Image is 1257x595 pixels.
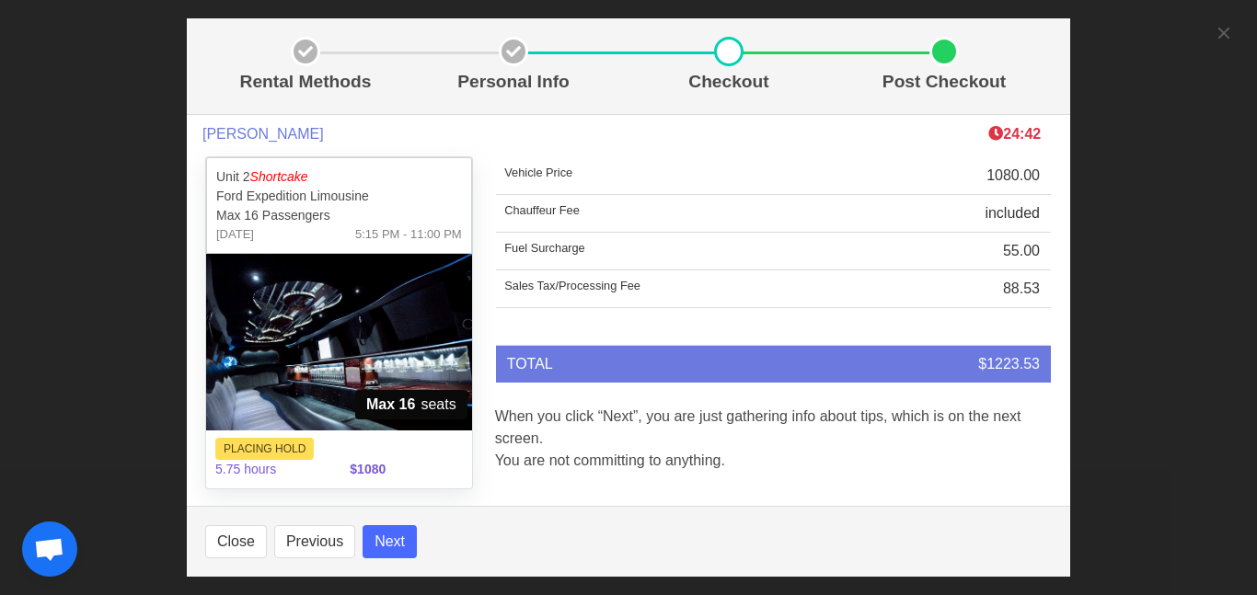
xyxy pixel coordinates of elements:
strong: Max 16 [366,394,415,416]
span: 5.75 hours [204,449,339,490]
span: [PERSON_NAME] [202,125,324,143]
button: Next [363,525,417,558]
span: seats [355,390,467,419]
span: The clock is ticking ⁠— this timer shows how long we'll hold this limo during checkout. If time r... [988,126,1041,142]
td: Sales Tax/Processing Fee [496,270,856,308]
b: $1080 [350,462,386,476]
p: Checkout [628,69,829,96]
td: Fuel Surcharge [496,233,856,270]
td: Vehicle Price [496,157,856,195]
span: [DATE] [216,225,254,244]
p: Max 16 Passengers [216,206,462,225]
img: 02%2002.jpg [206,254,472,430]
p: When you click “Next”, you are just gathering info about tips, which is on the next screen. [495,406,1052,450]
td: TOTAL [496,346,856,383]
button: Close [205,525,267,558]
td: Chauffeur Fee [496,195,856,233]
td: 1080.00 [856,157,1051,195]
p: You are not committing to anything. [495,450,1052,472]
p: Post Checkout [844,69,1044,96]
p: Ford Expedition Limousine [216,187,462,206]
div: Open chat [22,521,77,577]
td: 88.53 [856,270,1051,308]
p: Rental Methods [213,69,398,96]
button: Previous [274,525,355,558]
p: Personal Info [413,69,614,96]
td: included [856,195,1051,233]
em: Shortcake [250,169,308,184]
b: 24:42 [988,126,1041,142]
span: 5:15 PM - 11:00 PM [355,225,462,244]
td: $1223.53 [856,346,1051,383]
td: 55.00 [856,233,1051,270]
p: Unit 2 [216,167,462,187]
